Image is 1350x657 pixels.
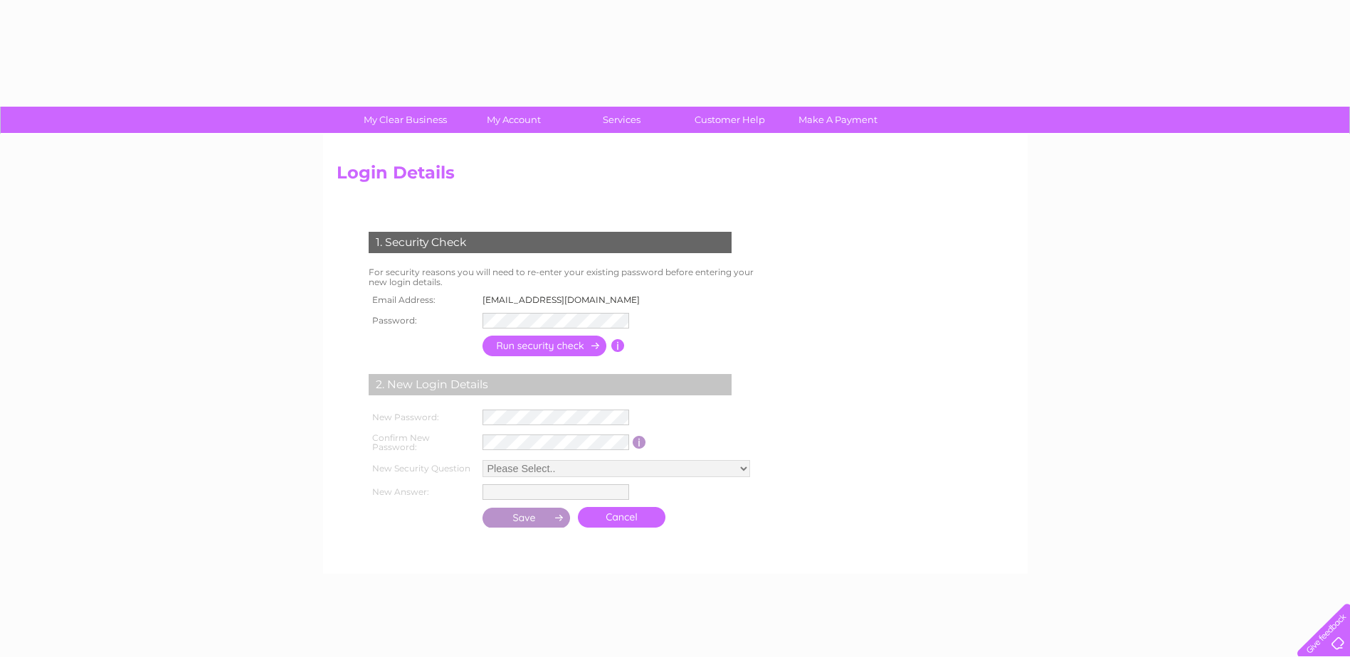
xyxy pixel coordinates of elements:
[365,429,479,457] th: Confirm New Password:
[369,374,732,395] div: 2. New Login Details
[482,508,571,528] input: Submit
[633,436,646,449] input: Information
[337,163,1014,190] h2: Login Details
[365,309,479,332] th: Password:
[369,232,732,253] div: 1. Security Check
[347,107,464,133] a: My Clear Business
[671,107,789,133] a: Customer Help
[365,406,479,429] th: New Password:
[365,291,479,309] th: Email Address:
[611,339,625,352] input: Information
[365,481,479,503] th: New Answer:
[479,291,652,309] td: [EMAIL_ADDRESS][DOMAIN_NAME]
[563,107,680,133] a: Services
[365,456,479,481] th: New Security Question
[455,107,572,133] a: My Account
[365,264,769,291] td: For security reasons you will need to re-enter your existing password before entering your new lo...
[779,107,897,133] a: Make A Payment
[578,507,665,528] a: Cancel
